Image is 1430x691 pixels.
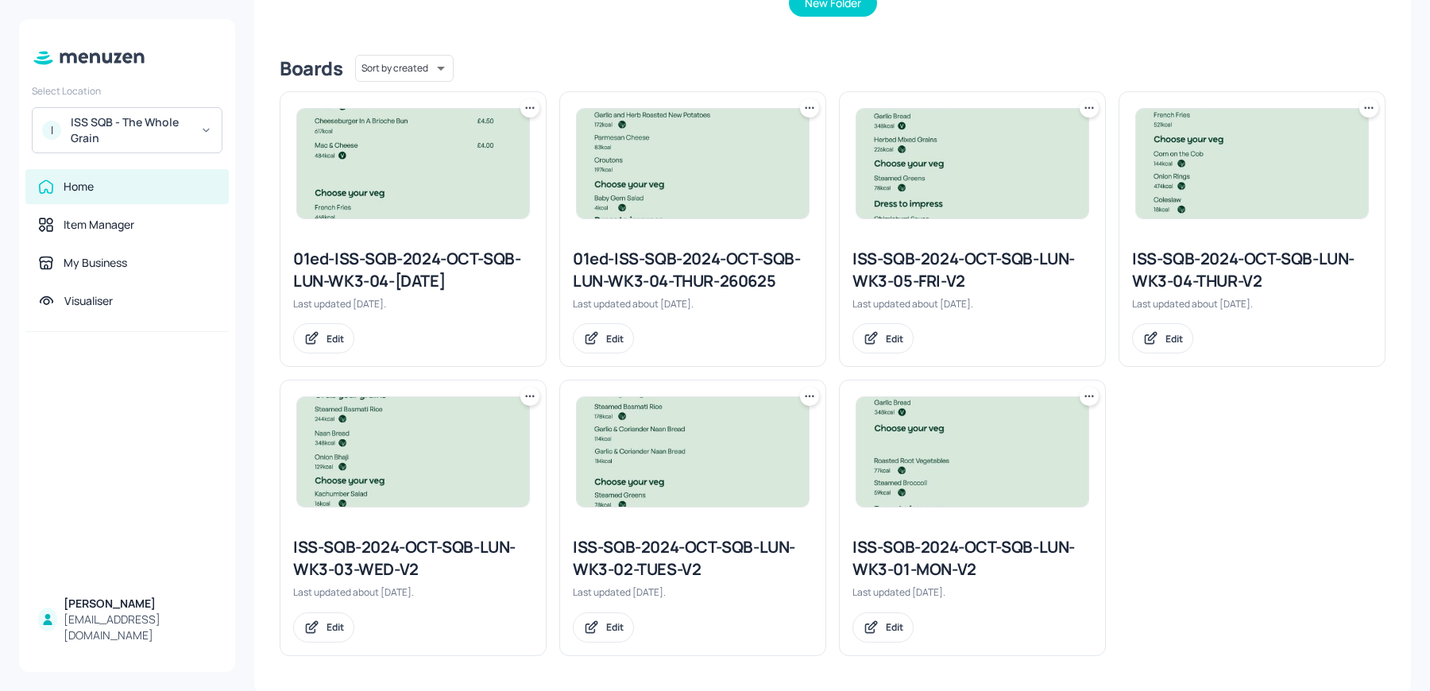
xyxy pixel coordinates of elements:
div: 01ed-ISS-SQB-2024-OCT-SQB-LUN-WK3-04-[DATE] [293,248,533,292]
img: 2025-06-26-17509356423034ynvcxsqbdq.jpeg [577,109,809,218]
div: 01ed-ISS-SQB-2024-OCT-SQB-LUN-WK3-04-THUR-260625 [573,248,813,292]
div: Last updated about [DATE]. [293,585,533,599]
div: Last updated about [DATE]. [1132,297,1372,311]
div: Last updated about [DATE]. [852,297,1092,311]
img: 2025-07-31-1753987910852tlj7k7q0yah.jpeg [856,397,1088,507]
div: Visualiser [64,293,113,309]
div: Item Manager [64,217,134,233]
div: Boards [280,56,342,81]
img: 2025-07-11-1752244281032m57flb36zz.jpeg [297,397,529,507]
div: [EMAIL_ADDRESS][DOMAIN_NAME] [64,612,216,643]
div: Edit [327,620,344,634]
div: Last updated [DATE]. [852,585,1092,599]
div: ISS-SQB-2024-OCT-SQB-LUN-WK3-03-WED-V2 [293,536,533,581]
div: ISS-SQB-2024-OCT-SQB-LUN-WK3-05-FRI-V2 [852,248,1092,292]
img: 2025-07-17-1752747160305if6dsa92b7k.jpeg [1136,109,1368,218]
div: Edit [606,332,624,345]
div: Edit [327,332,344,345]
div: ISS-SQB-2024-OCT-SQB-LUN-WK3-02-TUES-V2 [573,536,813,581]
img: 2025-08-08-17546610569957uuqrg58bg4.jpeg [577,397,809,507]
div: Edit [886,620,903,634]
div: Home [64,179,94,195]
div: Last updated [DATE]. [293,297,533,311]
div: ISS SQB - The Whole Grain [71,114,191,146]
div: ISS-SQB-2024-OCT-SQB-LUN-WK3-04-THUR-V2 [1132,248,1372,292]
img: 2025-07-11-17522449986381d1gqm47pkz.jpeg [856,109,1088,218]
div: Select Location [32,84,222,98]
div: Last updated about [DATE]. [573,297,813,311]
div: I [42,121,61,140]
div: Edit [606,620,624,634]
img: 2025-08-08-1754661501774fgb6g45imnj.jpeg [297,109,529,218]
div: Edit [886,332,903,345]
div: My Business [64,255,127,271]
div: [PERSON_NAME] [64,596,216,612]
div: ISS-SQB-2024-OCT-SQB-LUN-WK3-01-MON-V2 [852,536,1092,581]
div: Sort by created [355,52,454,84]
div: Edit [1165,332,1183,345]
div: Last updated [DATE]. [573,585,813,599]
